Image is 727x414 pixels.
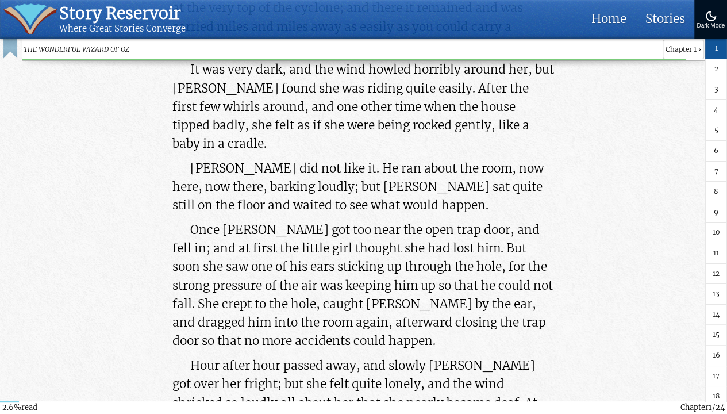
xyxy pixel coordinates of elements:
span: 4 [714,105,718,116]
img: icon of book with waver spilling out. [3,3,57,34]
a: 17 [705,366,727,387]
a: 14 [705,305,727,325]
span: 12 [713,269,720,279]
a: 13 [705,284,727,305]
a: 15 [705,325,727,346]
div: Dark Mode [697,23,725,29]
img: Turn On Dark Mode [704,9,718,23]
p: [PERSON_NAME] did not like it. He ran about the room, now here, now there, barking loudly; but [P... [172,159,555,215]
span: 17 [713,371,720,382]
div: read [2,402,37,413]
p: It was very dark, and the wind howled horribly around her, but [PERSON_NAME] found she was riding... [172,60,555,153]
span: 2.6% [2,402,21,412]
span: 3 [714,84,718,95]
span: 2 [714,64,718,75]
span: 14 [713,309,720,320]
a: 2 [705,59,727,80]
a: 10 [705,223,727,243]
a: 8 [705,182,727,202]
a: 9 [705,202,727,223]
p: Once [PERSON_NAME] got too near the open trap door, and fell in; and at first the little girl tho... [172,221,555,351]
a: 7 [705,162,727,182]
a: 1 [705,39,727,59]
span: 11 [713,248,719,259]
span: Chapter 1 › [663,40,704,60]
span: 18 [713,391,720,402]
a: 3 [705,79,727,100]
span: 16 [713,350,720,361]
span: 10 [713,227,720,238]
span: 7 [714,166,718,177]
span: 1 [715,43,718,54]
span: 5 [714,125,718,136]
a: 5 [705,120,727,141]
a: 12 [705,264,727,285]
a: 18 [705,386,727,407]
span: 1 [709,402,712,412]
a: 6 [705,141,727,162]
a: 16 [705,346,727,366]
div: Story Reservoir [59,3,186,24]
span: 8 [714,186,718,197]
div: Chapter /24 [680,402,725,413]
div: Where Great Stories Converge [59,24,186,34]
span: 9 [714,207,718,218]
span: 6 [714,145,718,156]
span: 13 [713,289,720,300]
a: 11 [705,243,727,264]
span: 15 [713,329,720,340]
a: 4 [705,100,727,121]
span: THE WONDERFUL WIZARD OF OZ [23,44,658,55]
